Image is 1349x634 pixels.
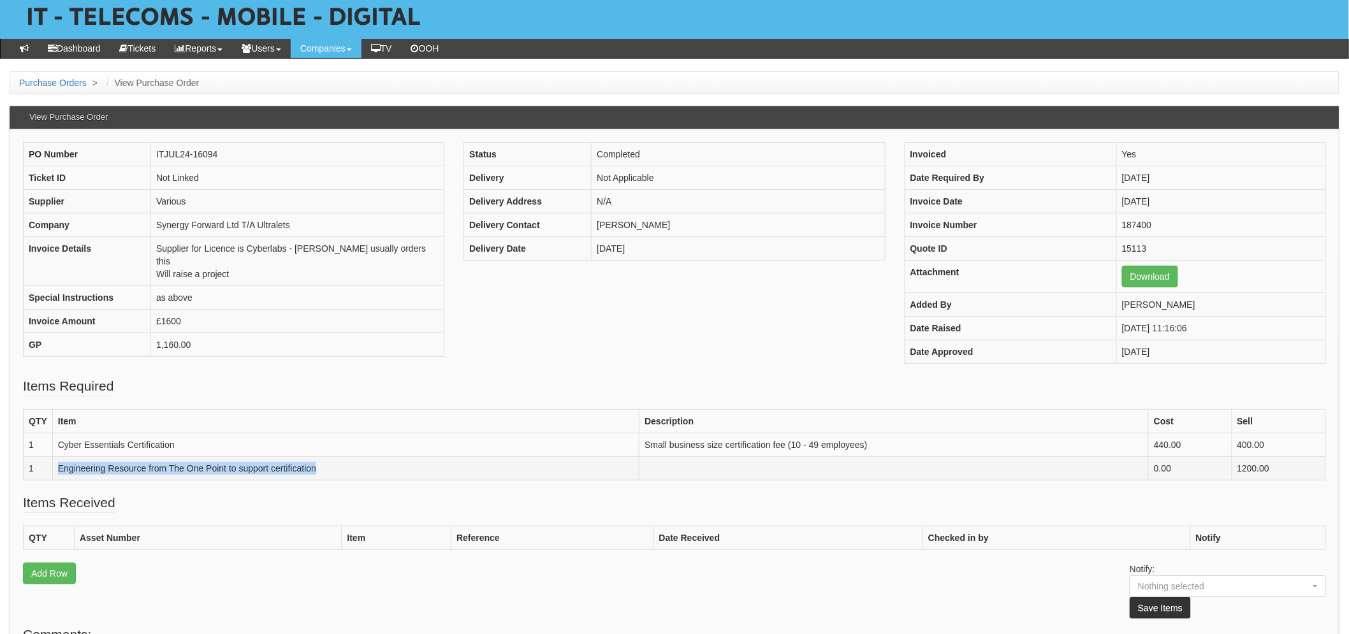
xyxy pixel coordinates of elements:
td: [DATE] [1116,166,1325,189]
th: Invoice Amount [24,309,151,333]
a: Users [232,39,291,58]
th: QTY [24,409,53,433]
th: Item [342,526,451,549]
h3: View Purchase Order [23,106,114,128]
th: QTY [24,526,75,549]
th: Invoice Date [905,189,1116,213]
th: Status [464,142,592,166]
th: Cost [1149,409,1232,433]
td: Small business size certification fee (10 - 49 employees) [639,433,1149,456]
td: [DATE] 11:16:06 [1116,316,1325,340]
td: ITJUL24-16094 [151,142,444,166]
p: Notify: [1130,563,1326,619]
th: Date Required By [905,166,1116,189]
legend: Items Received [23,493,115,513]
td: 187400 [1116,213,1325,236]
th: Delivery [464,166,592,189]
th: GP [24,333,151,356]
th: Special Instructions [24,285,151,309]
th: Description [639,409,1149,433]
td: N/A [592,189,885,213]
a: Purchase Orders [19,78,87,88]
th: Delivery Date [464,236,592,260]
a: Add Row [23,563,76,584]
th: Sell [1232,409,1325,433]
td: 440.00 [1149,433,1232,456]
th: Delivery Contact [464,213,592,236]
button: Nothing selected [1130,575,1326,597]
td: [DATE] [1116,340,1325,363]
th: Item [52,409,639,433]
li: View Purchase Order [103,76,200,89]
td: as above [151,285,444,309]
th: Invoiced [905,142,1116,166]
td: Various [151,189,444,213]
th: Supplier [24,189,151,213]
td: [DATE] [592,236,885,260]
button: Save Items [1130,597,1191,619]
td: 1200.00 [1232,456,1325,480]
a: OOH [402,39,449,58]
a: Download [1122,266,1178,287]
th: Reference [451,526,653,549]
td: Yes [1116,142,1325,166]
th: Quote ID [905,236,1116,260]
td: 1 [24,456,53,480]
th: Notify [1190,526,1325,549]
td: Not Linked [151,166,444,189]
td: [PERSON_NAME] [1116,292,1325,316]
a: Companies [291,39,361,58]
a: Dashboard [38,39,110,58]
td: 1,160.00 [151,333,444,356]
td: Supplier for Licence is Cyberlabs - [PERSON_NAME] usually orders this Will raise a project [151,236,444,285]
td: 0.00 [1149,456,1232,480]
td: Engineering Resource from The One Point to support certification [52,456,639,480]
th: Date Approved [905,340,1116,363]
th: Invoice Details [24,236,151,285]
td: Not Applicable [592,166,885,189]
th: Added By [905,292,1116,316]
th: Company [24,213,151,236]
td: [PERSON_NAME] [592,213,885,236]
td: Cyber Essentials Certification [52,433,639,456]
td: Synergy Forward Ltd T/A Ultralets [151,213,444,236]
th: Asset Number [75,526,342,549]
th: Date Received [653,526,922,549]
td: 1 [24,433,53,456]
a: TV [361,39,402,58]
a: Tickets [110,39,166,58]
th: Attachment [905,260,1116,292]
legend: Items Required [23,377,113,396]
td: 15113 [1116,236,1325,260]
a: Reports [165,39,232,58]
th: Invoice Number [905,213,1116,236]
td: £1600 [151,309,444,333]
th: Delivery Address [464,189,592,213]
td: [DATE] [1116,189,1325,213]
th: Checked in by [923,526,1190,549]
div: Nothing selected [1138,580,1294,593]
th: Ticket ID [24,166,151,189]
td: 400.00 [1232,433,1325,456]
span: > [89,78,101,88]
th: Date Raised [905,316,1116,340]
th: PO Number [24,142,151,166]
td: Completed [592,142,885,166]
